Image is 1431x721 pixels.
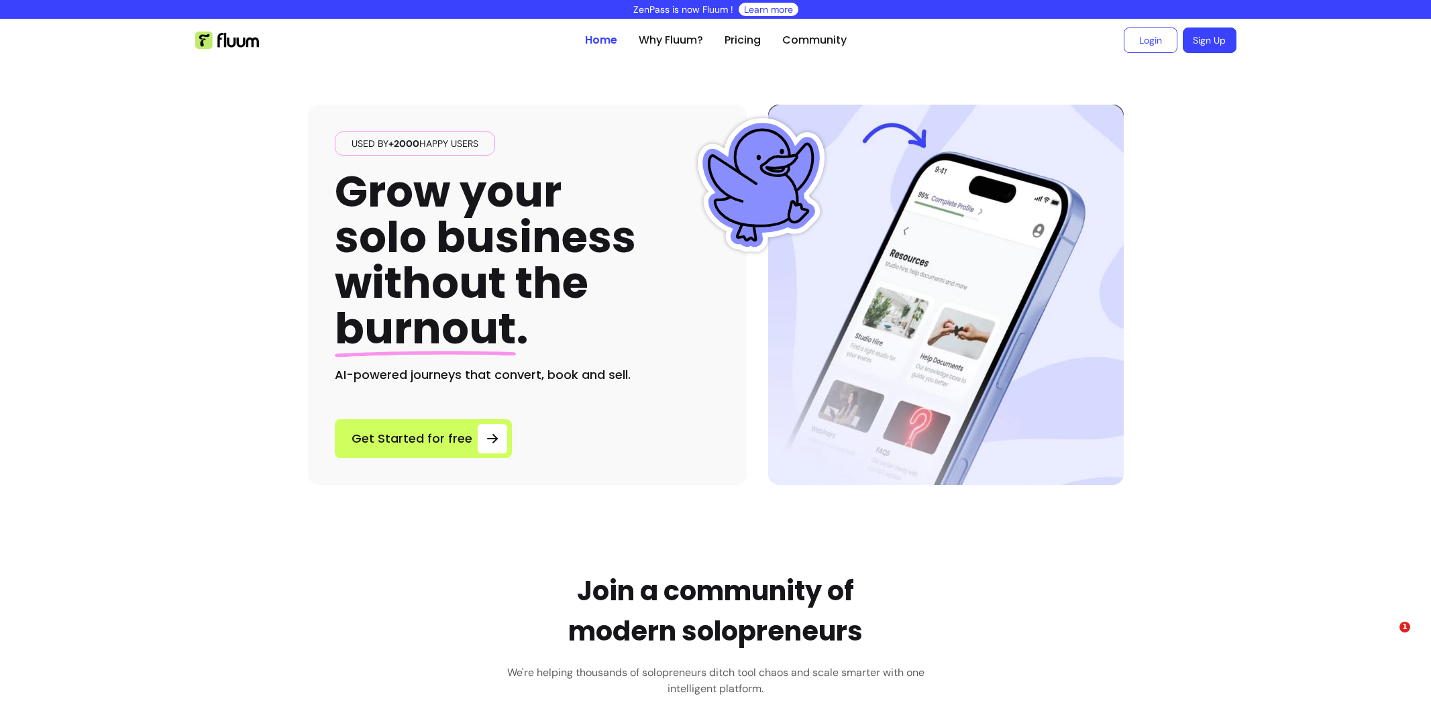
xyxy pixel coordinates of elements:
[195,32,259,49] img: Fluum Logo
[694,118,829,252] img: Fluum Duck sticker
[639,32,703,48] a: Why Fluum?
[633,3,733,16] p: ZenPass is now Fluum !
[782,32,847,48] a: Community
[1399,622,1410,632] span: 1
[1124,27,1177,53] a: Login
[335,298,516,358] span: burnout
[335,169,636,352] h1: Grow your solo business without the .
[388,137,419,150] span: +2000
[1372,622,1404,654] iframe: Intercom live chat
[585,32,617,48] a: Home
[744,3,793,16] a: Learn more
[352,429,472,448] span: Get Started for free
[498,665,934,697] h3: We're helping thousands of solopreneurs ditch tool chaos and scale smarter with one intelligent p...
[346,137,484,150] span: Used by happy users
[568,571,863,651] h2: Join a community of modern solopreneurs
[1183,27,1236,53] a: Sign Up
[335,366,720,384] h2: AI-powered journeys that convert, book and sell.
[335,419,512,458] a: Get Started for free
[725,32,761,48] a: Pricing
[768,105,1124,485] img: Hero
